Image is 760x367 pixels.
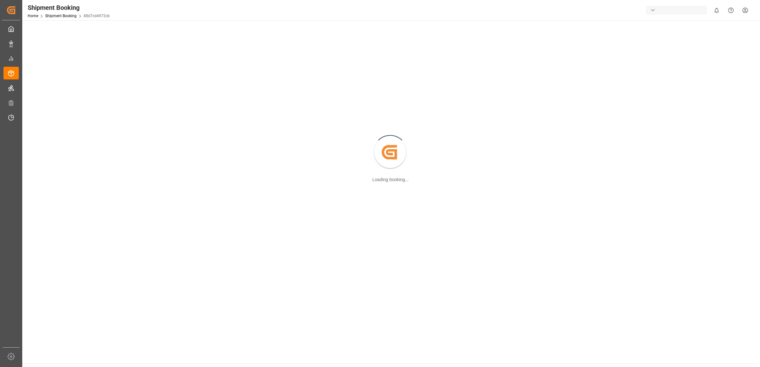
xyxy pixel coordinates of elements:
button: Help Center [724,3,738,17]
a: Shipment Booking [45,14,77,18]
a: Home [28,14,38,18]
div: Shipment Booking [28,3,110,12]
button: show 0 new notifications [709,3,724,17]
div: Loading booking... [372,176,409,183]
